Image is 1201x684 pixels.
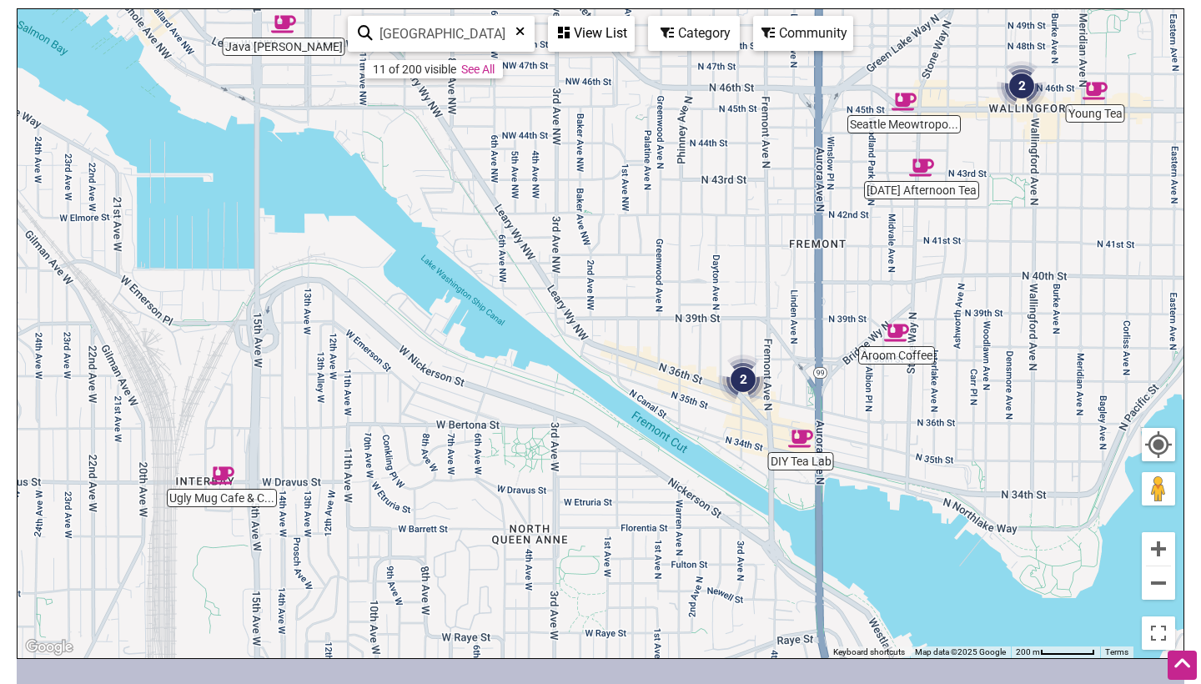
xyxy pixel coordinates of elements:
[997,61,1047,111] div: 2
[348,16,535,52] div: Type to search and filter
[1140,615,1177,651] button: Toggle fullscreen view
[1142,532,1175,566] button: Zoom in
[373,18,524,50] input: Type to find and filter...
[909,155,934,180] div: Friday Afternoon Tea
[753,16,853,51] div: Filter by Community
[1011,646,1100,658] button: Map Scale: 200 m per 62 pixels
[650,18,738,49] div: Category
[373,63,456,76] div: 11 of 200 visible
[755,18,852,49] div: Community
[833,646,905,658] button: Keyboard shortcuts
[1168,651,1197,680] div: Scroll Back to Top
[1142,472,1175,505] button: Drag Pegman onto the map to open Street View
[1142,566,1175,600] button: Zoom out
[1083,78,1108,103] div: Young Tea
[550,18,633,49] div: View List
[718,355,768,405] div: 2
[461,63,495,76] a: See All
[209,463,234,488] div: Ugly Mug Cafe & Coffee Roasters – Interbay
[788,426,813,451] div: DIY Tea Lab
[1142,428,1175,461] button: Your Location
[22,636,77,658] img: Google
[1105,647,1128,656] a: Terms
[892,89,917,114] div: Seattle Meowtropolitan
[548,16,635,52] div: See a list of the visible businesses
[271,12,296,37] div: Java Jahn
[915,647,1006,656] span: Map data ©2025 Google
[648,16,740,51] div: Filter by category
[1016,647,1040,656] span: 200 m
[884,320,909,345] div: Aroom Coffee
[22,636,77,658] a: Open this area in Google Maps (opens a new window)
